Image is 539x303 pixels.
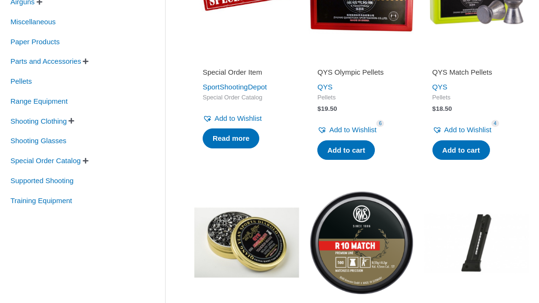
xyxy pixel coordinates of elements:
a: Shooting Glasses [10,137,68,145]
a: Miscellaneous [10,18,57,26]
span: 6 [376,120,384,127]
a: Add to Wishlist [317,124,376,137]
a: Special Order Catalog [10,156,82,165]
span: $ [317,106,321,113]
a: Range Equipment [10,97,69,105]
span:  [69,118,74,125]
h2: QYS Olympic Pellets [317,68,405,78]
a: SportShootingDepot [203,83,267,91]
a: Add to cart: “QYS Olympic Pellets” [317,141,375,161]
img: RWS R10 Match [309,190,414,295]
span: Parts and Accessories [10,54,82,70]
span: Range Equipment [10,94,69,110]
span: Shooting Clothing [10,114,68,130]
a: Training Equipment [10,196,73,204]
span: Special Order Catalog [10,153,82,169]
a: Parts and Accessories [10,57,82,65]
span: 4 [491,120,499,127]
a: QYS [317,83,333,91]
a: Special Order Item [203,68,291,81]
a: Paper Products [10,37,60,45]
a: Add to Wishlist [432,124,491,137]
span: Pellets [317,94,405,102]
a: Pellets [10,77,33,85]
a: Add to cart: “QYS Match Pellets” [432,141,490,161]
iframe: Customer reviews powered by Trustpilot [432,55,520,66]
h2: Special Order Item [203,68,291,78]
span: Add to Wishlist [215,115,262,123]
span:  [83,158,88,165]
a: QYS Olympic Pellets [317,68,405,81]
a: Add to Wishlist [203,112,262,126]
span: Add to Wishlist [329,126,376,134]
a: Read more about “Special Order Item” [203,129,260,149]
span: Miscellaneous [10,14,57,30]
span: $ [432,106,436,113]
img: QYS Training Pellets [194,190,299,295]
bdi: 18.50 [432,106,452,113]
span: Shooting Glasses [10,133,68,149]
iframe: Customer reviews powered by Trustpilot [203,55,291,66]
span: Supported Shooting [10,173,75,189]
span: Pellets [10,74,33,90]
span: Special Order Catalog [203,94,291,102]
bdi: 19.50 [317,106,337,113]
iframe: Customer reviews powered by Trustpilot [317,55,405,66]
h2: QYS Match Pellets [432,68,520,78]
img: X-Esse 10 Shot Magazine [424,190,529,295]
span:  [83,59,88,65]
a: QYS Match Pellets [432,68,520,81]
span: Pellets [432,94,520,102]
span: Training Equipment [10,193,73,209]
span: Paper Products [10,34,60,50]
span: Add to Wishlist [444,126,491,134]
a: QYS [432,83,448,91]
a: Supported Shooting [10,176,75,185]
a: Shooting Clothing [10,117,68,125]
